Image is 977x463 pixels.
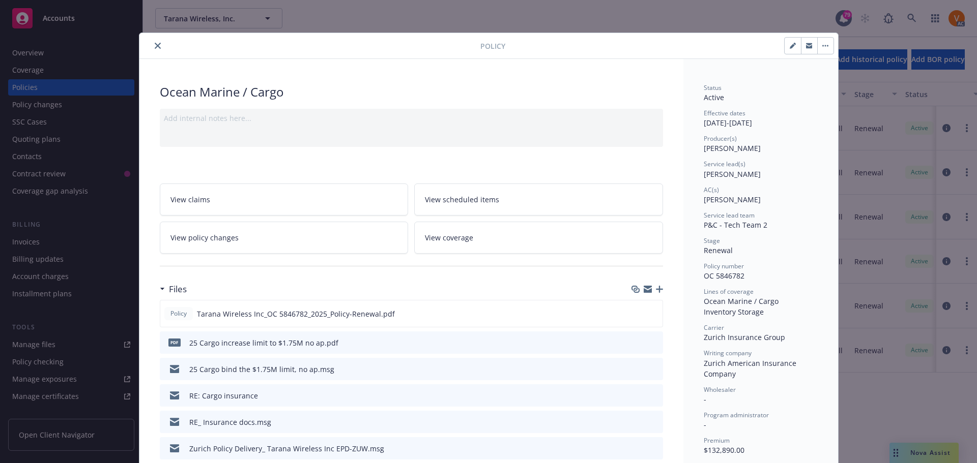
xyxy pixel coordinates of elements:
span: Zurich American Insurance Company [704,358,798,379]
span: Program administrator [704,411,769,419]
div: Ocean Marine / Cargo [704,296,818,306]
span: Writing company [704,349,752,357]
button: preview file [650,390,659,401]
div: [DATE] - [DATE] [704,109,818,128]
a: View scheduled items [414,183,663,215]
div: 25 Cargo increase limit to $1.75M no ap.pdf [189,337,338,348]
span: Wholesaler [704,385,736,394]
button: preview file [650,364,659,375]
h3: Files [169,283,187,296]
span: pdf [168,338,181,346]
button: download file [634,443,642,454]
span: Status [704,83,722,92]
div: 25 Cargo bind the $1.75M limit, no ap.msg [189,364,334,375]
span: - [704,394,706,404]
button: download file [634,337,642,348]
span: $132,890.00 [704,445,744,455]
span: Policy [480,41,505,51]
span: Effective dates [704,109,745,117]
span: View claims [170,194,210,205]
span: [PERSON_NAME] [704,143,761,153]
span: Zurich Insurance Group [704,332,785,342]
span: Stage [704,236,720,245]
div: RE: Cargo insurance [189,390,258,401]
button: download file [634,364,642,375]
div: Ocean Marine / Cargo [160,83,663,101]
span: Policy number [704,262,744,270]
span: Lines of coverage [704,287,754,296]
span: Active [704,92,724,102]
span: [PERSON_NAME] [704,195,761,204]
span: View scheduled items [425,194,499,205]
button: preview file [649,308,658,319]
span: Tarana Wireless Inc_OC 5846782_2025_Policy-Renewal.pdf [197,308,395,319]
div: Zurich Policy Delivery_ Tarana Wireless Inc EPD-ZUW.msg [189,443,384,454]
span: P&C - Tech Team 2 [704,220,767,230]
button: preview file [650,443,659,454]
span: AC(s) [704,186,719,194]
div: Files [160,283,187,296]
button: download file [634,417,642,427]
span: Carrier [704,323,724,332]
button: close [152,40,164,52]
span: Producer(s) [704,134,737,143]
span: - [704,420,706,429]
span: View policy changes [170,232,239,243]
span: [PERSON_NAME] [704,169,761,179]
div: Add internal notes here... [164,113,659,124]
div: RE_ Insurance docs.msg [189,417,271,427]
span: OC 5846782 [704,271,744,281]
button: download file [634,390,642,401]
button: preview file [650,417,659,427]
button: download file [633,308,641,319]
a: View claims [160,183,409,215]
span: Renewal [704,245,733,255]
span: View coverage [425,232,473,243]
span: Service lead(s) [704,160,745,168]
span: Service lead team [704,211,755,220]
span: Premium [704,436,730,445]
button: preview file [650,337,659,348]
div: Inventory Storage [704,306,818,317]
a: View coverage [414,222,663,254]
a: View policy changes [160,222,409,254]
span: Policy [168,309,189,318]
